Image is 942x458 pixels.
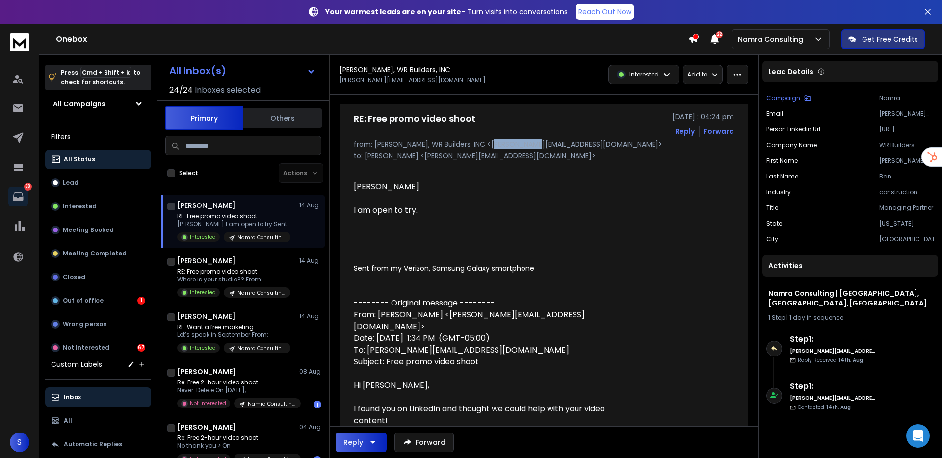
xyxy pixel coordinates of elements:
p: Campaign [766,94,800,102]
p: RE: Free promo video shoot [177,268,290,276]
h6: [PERSON_NAME][EMAIL_ADDRESS][DOMAIN_NAME] [790,347,876,355]
p: Person Linkedin Url [766,126,820,133]
p: Namra Consulting | [GEOGRAPHIC_DATA],[GEOGRAPHIC_DATA],[GEOGRAPHIC_DATA] [879,94,934,102]
p: Industry [766,188,791,196]
div: I am open to try. [354,204,640,216]
div: -------- Original message -------- [354,297,640,309]
span: 14th, Aug [826,404,851,411]
p: Not Interested [190,400,226,407]
button: Not Interested67 [45,338,151,357]
div: I found you on LinkedIn and thought we could help with your video content! [354,403,640,427]
span: Cmd + Shift + k [80,67,131,78]
p: Ban [879,173,934,180]
button: Meeting Booked [45,220,151,240]
h6: Step 1 : [790,333,876,345]
p: Wrong person [63,320,107,328]
button: S [10,433,29,452]
div: Forward [704,127,734,136]
button: All [45,411,151,431]
p: Reply Received [798,356,863,364]
h1: All Campaigns [53,99,105,109]
button: Reply [675,127,695,136]
p: 14 Aug [299,312,321,320]
div: [PERSON_NAME] [354,181,640,193]
p: Re: Free 2-hour video shoot [177,434,295,442]
div: Activities [762,255,938,277]
p: [PERSON_NAME][EMAIL_ADDRESS][DOMAIN_NAME] [879,110,934,118]
button: Out of office1 [45,291,151,310]
p: Lead Details [768,67,813,76]
p: Let’s speak in September From: [177,331,290,339]
div: | [768,314,932,322]
span: 1 Step [768,313,785,322]
p: Interested [190,289,216,296]
p: Add to [687,71,707,78]
p: 68 [24,183,32,191]
h3: Filters [45,130,151,144]
p: construction [879,188,934,196]
button: Automatic Replies [45,434,151,454]
h6: Step 1 : [790,381,876,392]
p: Never. Delete On [DATE], [177,386,295,394]
p: State [766,220,782,228]
p: Closed [63,273,85,281]
p: Meeting Booked [63,226,114,234]
button: Wrong person [45,314,151,334]
p: Namra Consulting | [GEOGRAPHIC_DATA],[GEOGRAPHIC_DATA],[GEOGRAPHIC_DATA] [237,234,285,241]
p: [US_STATE] [879,220,934,228]
p: Automatic Replies [64,440,122,448]
span: 1 day in sequence [789,313,843,322]
p: Meeting Completed [63,250,127,257]
p: Namra Consulting | [GEOGRAPHIC_DATA],[GEOGRAPHIC_DATA],[GEOGRAPHIC_DATA] [248,400,295,407]
p: Managing Partner [879,204,934,212]
h3: Custom Labels [51,359,102,369]
button: Inbox [45,387,151,407]
p: Title [766,204,778,212]
div: Hi [PERSON_NAME], [354,380,640,391]
span: 24 / 24 [169,84,193,96]
p: Out of office [63,297,104,305]
p: Press to check for shortcuts. [61,68,140,87]
p: Inbox [64,393,81,401]
div: Sent from my Verizon, Samsung Galaxy smartphone [354,263,640,274]
h1: [PERSON_NAME] [177,201,235,210]
p: First Name [766,157,798,165]
p: [DATE] : 04:24 pm [672,112,734,122]
h1: [PERSON_NAME] [177,367,236,377]
a: 68 [8,187,28,206]
div: Subject: Free promo video shoot [354,356,640,368]
p: Contacted [798,404,851,411]
button: Interested [45,197,151,216]
div: 67 [137,344,145,352]
strong: Your warmest leads are on your site [325,7,461,17]
h1: [PERSON_NAME], WR Builders, INC [340,65,450,75]
p: No thank you > On [177,442,295,450]
p: Namra Consulting | [GEOGRAPHIC_DATA],[GEOGRAPHIC_DATA],[GEOGRAPHIC_DATA] [237,289,285,297]
button: Forward [394,433,454,452]
p: Interested [190,233,216,241]
p: Get Free Credits [862,34,918,44]
button: Others [243,107,322,129]
p: 08 Aug [299,368,321,376]
h1: [PERSON_NAME] [177,256,235,266]
button: All Campaigns [45,94,151,114]
p: Last Name [766,173,798,180]
label: Select [179,169,198,177]
p: Where is your studio?? From: [177,276,290,283]
p: 04 Aug [299,423,321,431]
p: – Turn visits into conversations [325,7,568,17]
button: Lead [45,173,151,193]
div: 1 [137,297,145,305]
p: City [766,235,778,243]
button: Campaign [766,94,811,102]
h1: [PERSON_NAME] [177,311,235,321]
p: to: [PERSON_NAME] <[PERSON_NAME][EMAIL_ADDRESS][DOMAIN_NAME]> [354,151,734,161]
span: 14th, Aug [838,356,863,364]
span: 22 [716,31,723,38]
h6: [PERSON_NAME][EMAIL_ADDRESS][DOMAIN_NAME] [790,394,876,402]
img: logo [10,33,29,51]
p: 14 Aug [299,257,321,265]
p: All [64,417,72,425]
p: [URL][DOMAIN_NAME] [879,126,934,133]
p: Interested [190,344,216,352]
